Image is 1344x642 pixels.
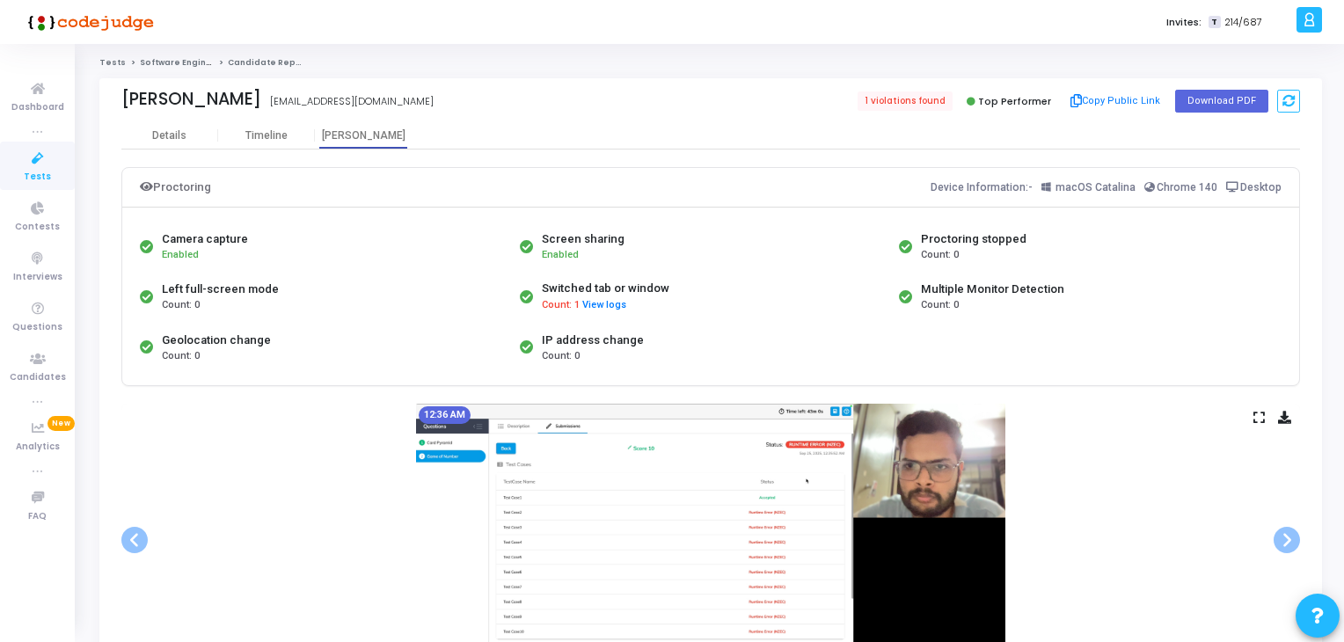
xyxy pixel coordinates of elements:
span: T [1209,16,1220,29]
span: Count: 1 [542,298,580,313]
span: Count: 0 [921,298,959,313]
div: Device Information:- [931,177,1282,198]
div: [EMAIL_ADDRESS][DOMAIN_NAME] [270,94,434,109]
span: Count: 0 [921,248,959,263]
div: Left full-screen mode [162,281,279,298]
div: Camera capture [162,230,248,248]
a: Tests [99,57,126,68]
span: Contests [15,220,60,235]
span: New [47,416,75,431]
span: Analytics [16,440,60,455]
nav: breadcrumb [99,57,1322,69]
span: Desktop [1240,181,1282,193]
span: Enabled [162,249,199,260]
span: Enabled [542,249,579,260]
div: Multiple Monitor Detection [921,281,1064,298]
span: Dashboard [11,100,64,115]
mat-chip: 12:36 AM [419,406,471,424]
button: Copy Public Link [1065,88,1166,114]
div: Switched tab or window [542,280,669,297]
button: View logs [581,297,627,314]
div: IP address change [542,332,644,349]
span: Chrome 140 [1157,181,1217,193]
img: logo [22,4,154,40]
div: Proctoring stopped [921,230,1026,248]
div: [PERSON_NAME] [121,89,261,109]
span: Top Performer [978,94,1051,108]
div: Geolocation change [162,332,271,349]
span: Count: 0 [162,349,200,364]
div: Details [152,129,186,142]
span: Questions [12,320,62,335]
a: Software Engineer II [140,57,229,68]
span: macOS Catalina [1055,181,1136,193]
span: 214/687 [1224,15,1262,30]
span: Count: 0 [162,298,200,313]
span: Candidates [10,370,66,385]
span: Count: 0 [542,349,580,364]
span: Tests [24,170,51,185]
div: Screen sharing [542,230,625,248]
label: Invites: [1166,15,1202,30]
div: [PERSON_NAME] [315,129,412,142]
span: Candidate Report [228,57,309,68]
div: Proctoring [140,177,211,198]
span: FAQ [28,509,47,524]
span: 1 violations found [858,91,953,111]
button: Download PDF [1175,90,1268,113]
span: Interviews [13,270,62,285]
div: Timeline [245,129,288,142]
